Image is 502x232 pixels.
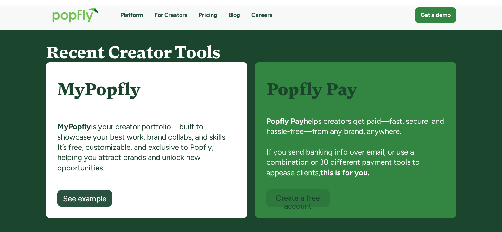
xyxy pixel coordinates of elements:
[320,168,370,177] strong: this is for you.
[266,80,445,110] h4: Popfly Pay
[199,11,217,19] a: Pricing
[46,43,456,62] h3: Recent Creator Tools
[421,11,451,19] div: Get a demo
[57,122,91,131] strong: MyPopfly
[57,190,112,206] a: See example
[63,195,106,202] div: See example
[251,11,272,19] a: Careers
[266,116,304,126] strong: Popfly Pay
[120,11,143,19] a: Platform
[46,1,105,29] a: home
[57,122,236,190] div: is your creator portfolio—built to showcase your best work, brand collabs, and skills. It’s free,...
[229,11,240,19] a: Blog
[266,116,445,189] div: helps creators get paid—fast, secure, and hassle-free—from any brand, anywhere. If you send banki...
[266,189,330,207] a: Create a free account
[57,80,236,116] h4: MyPopfly
[415,7,456,23] a: Get a demo
[272,194,324,210] div: Create a free account
[155,11,187,19] a: For Creators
